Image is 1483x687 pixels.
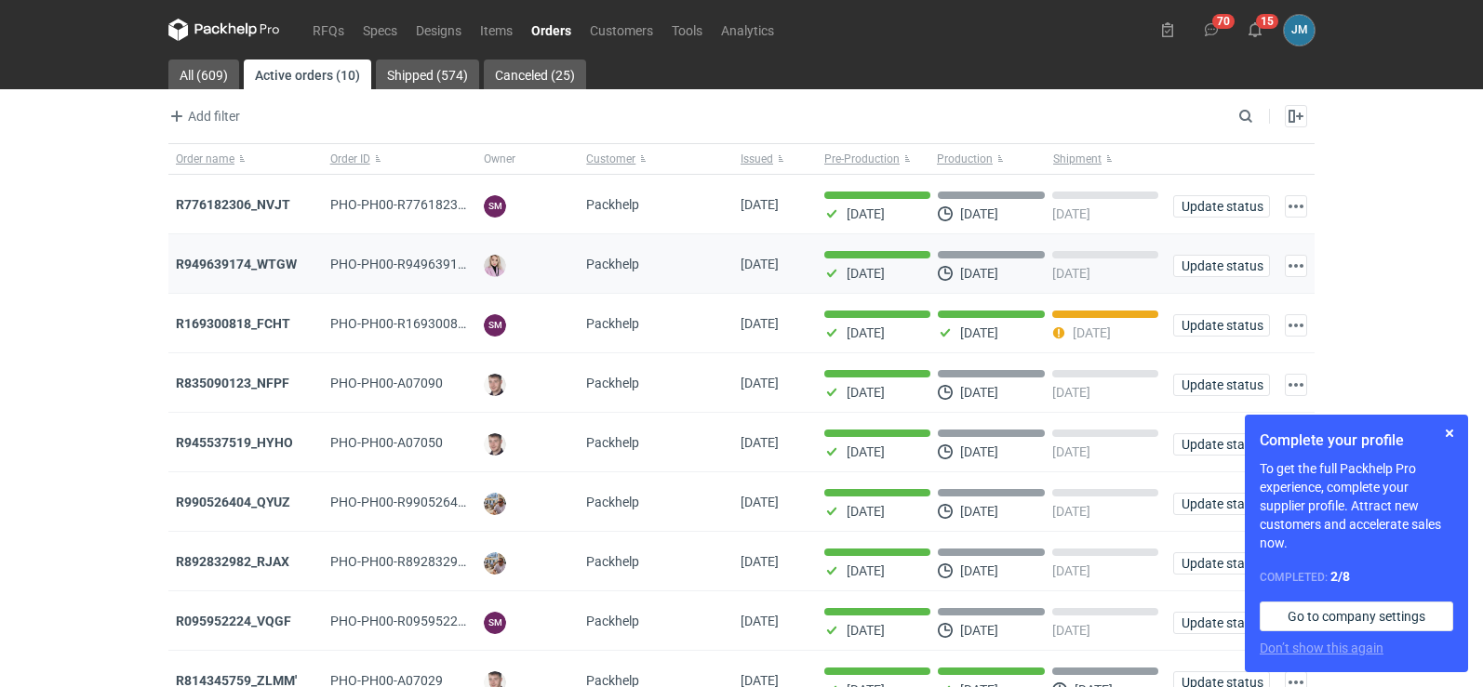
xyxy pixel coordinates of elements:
p: [DATE] [847,504,885,519]
a: Specs [354,19,407,41]
h1: Complete your profile [1260,429,1453,452]
span: Update status [1182,557,1262,570]
p: [DATE] [1052,623,1090,638]
p: [DATE] [847,444,885,459]
p: [DATE] [960,325,998,340]
a: All (609) [168,59,239,89]
img: Maciej Sikora [484,433,506,456]
figcaption: SM [484,612,506,634]
a: R945537519_HYHO [176,435,293,450]
span: PHO-PH00-R892832982_RJAX [330,554,511,569]
span: 31/07/2025 [741,435,779,450]
span: Production [937,152,993,166]
span: Packhelp [586,376,639,390]
a: Canceled (25) [484,59,586,89]
figcaption: JM [1284,15,1315,46]
button: Actions [1285,195,1307,218]
img: Michał Palasek [484,493,506,515]
span: Update status [1182,319,1262,332]
button: 70 [1196,15,1226,45]
span: Packhelp [586,495,639,509]
a: R169300818_FCHT [176,316,290,331]
span: 11/08/2025 [741,197,779,212]
span: Shipment [1053,152,1102,166]
span: Update status [1182,200,1262,213]
button: Update status [1173,195,1270,218]
span: Issued [741,152,773,166]
button: Update status [1173,374,1270,396]
span: Packhelp [586,614,639,628]
a: Customers [581,19,662,41]
button: Update status [1173,433,1270,456]
p: [DATE] [847,206,885,221]
span: Packhelp [586,554,639,569]
span: 08/08/2025 [741,257,779,271]
span: Update status [1182,378,1262,391]
button: Actions [1285,255,1307,277]
span: PHO-PH00-A07090 [330,376,443,390]
p: [DATE] [1052,504,1090,519]
span: Update status [1182,438,1262,451]
span: Order ID [330,152,370,166]
span: Add filter [166,105,240,127]
span: Customer [586,152,635,166]
button: Update status [1173,314,1270,337]
span: Owner [484,152,515,166]
button: Production [933,144,1049,174]
span: Update status [1182,497,1262,510]
img: Michał Palasek [484,552,506,575]
a: Analytics [712,19,783,41]
span: PHO-PH00-R169300818_FCHT [330,316,511,331]
input: Search [1235,105,1294,127]
span: Packhelp [586,257,639,271]
a: R095952224_VQGF [176,614,291,628]
button: Actions [1285,374,1307,396]
p: [DATE] [1052,385,1090,400]
span: PHO-PH00-A07050 [330,435,443,450]
p: [DATE] [1052,266,1090,281]
span: PHO-PH00-R949639174_WTGW [330,257,517,271]
p: [DATE] [847,325,885,340]
span: 24/07/2025 [741,614,779,628]
span: PHO-PH00-R990526404_QYUZ [330,495,510,509]
button: Pre-Production [817,144,933,174]
span: Update status [1182,259,1262,272]
button: Update status [1173,612,1270,634]
p: [DATE] [847,266,885,281]
p: [DATE] [960,444,998,459]
div: Joanna Myślak [1284,15,1315,46]
a: R949639174_WTGW [176,257,297,271]
p: [DATE] [960,385,998,400]
a: Shipped (574) [376,59,479,89]
span: Update status [1182,616,1262,629]
a: R990526404_QYUZ [176,495,290,509]
a: Go to company settings [1260,601,1453,631]
p: [DATE] [1052,206,1090,221]
p: [DATE] [960,563,998,578]
a: R776182306_NVJT [176,197,290,212]
p: [DATE] [1052,444,1090,459]
button: Update status [1173,493,1270,515]
a: R835090123_NFPF [176,376,289,390]
p: [DATE] [847,623,885,638]
a: Active orders (10) [244,59,371,89]
span: 07/08/2025 [741,376,779,390]
p: [DATE] [960,504,998,519]
a: R892832982_RJAX [176,554,289,569]
svg: Packhelp Pro [168,19,280,41]
p: [DATE] [1052,563,1090,578]
button: Order ID [323,144,477,174]
button: Shipment [1049,144,1166,174]
span: Pre-Production [824,152,900,166]
p: [DATE] [847,563,885,578]
button: 15 [1240,15,1270,45]
figcaption: SM [484,195,506,218]
span: PHO-PH00-R776182306_NVJT [330,197,511,212]
p: To get the full Packhelp Pro experience, complete your supplier profile. Attract new customers an... [1260,459,1453,552]
span: Order name [176,152,234,166]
